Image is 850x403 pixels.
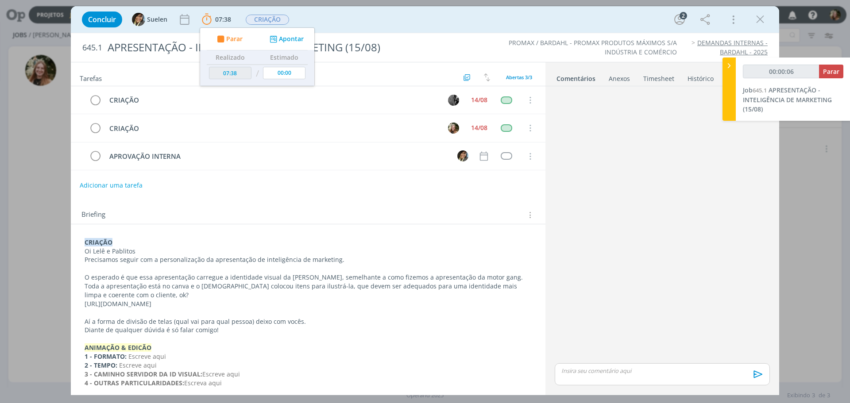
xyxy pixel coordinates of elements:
[85,361,117,369] strong: 2 - TEMPO:
[448,123,459,134] img: L
[119,361,157,369] span: Escreve aqui
[267,35,304,44] button: Apontar
[85,326,532,334] p: Diante de qualquer dúvida é só falar comigo!
[509,38,677,56] a: PROMAX / BARDAHL - PROMAX PRODUTOS MÁXIMOS S/A INDÚSTRIA E COMÉRCIO
[556,70,596,83] a: Comentários
[484,73,490,81] img: arrow-down-up.svg
[743,86,832,113] span: APRESENTAÇÃO - INTELIGÊNCIA DE MARKETING (15/08)
[200,12,233,27] button: 07:38
[819,65,843,78] button: Parar
[147,16,167,23] span: Suelen
[456,150,469,163] button: S
[753,86,767,94] span: 645.1
[680,12,687,19] div: 2
[105,123,440,134] div: CRIAÇÃO
[82,12,122,27] button: Concluir
[105,151,449,162] div: APROVAÇÃO INTERNA
[85,343,151,352] strong: ANIMAÇÃO & EDICÃO
[226,36,243,42] span: Parar
[85,282,532,299] p: Toda a apresentação está no canva e o [DEMOGRAPHIC_DATA] colocou itens para ilustrá-la, que devem...
[79,177,143,193] button: Adicionar uma tarefa
[80,72,102,83] span: Tarefas
[687,70,714,83] a: Histórico
[215,15,231,23] span: 07:38
[81,209,105,221] span: Briefing
[609,74,630,83] div: Anexos
[85,238,112,246] strong: CRIAÇÃO
[471,97,487,103] div: 14/08
[105,95,440,106] div: CRIAÇÃO
[643,70,675,83] a: Timesheet
[128,352,166,361] span: Escreve aqui
[207,50,254,65] th: Realizado
[104,37,479,58] div: APRESENTAÇÃO - INTELIGÊNCIA DE MARKETING (15/08)
[85,370,202,378] strong: 3 - CAMINHO SERVIDOR DA ID VISUAL:
[184,379,222,387] span: Escreva aqui
[132,13,145,26] img: S
[254,65,261,83] td: /
[85,273,532,282] p: O esperado é que essa apresentação carregue a identidade visual da [PERSON_NAME], semelhante a co...
[506,74,532,81] span: Abertas 3/3
[245,14,290,25] button: CRIAÇÃO
[447,93,460,107] button: P
[448,95,459,106] img: P
[214,35,243,44] button: Parar
[85,299,532,308] p: [URL][DOMAIN_NAME]
[202,370,240,378] span: Escreve aqui
[672,12,687,27] button: 2
[82,43,102,53] span: 645.1
[85,247,532,256] p: Oi Lelê e Pablitos
[85,317,532,326] p: Aí a forma de divisão de telas (qual vai para qual pessoa) deixo com vocês.
[457,150,468,161] img: S
[85,255,532,264] p: Precisamos seguir com a personalização da apresentação de inteligência de marketing.
[132,13,167,26] button: SSuelen
[71,6,779,395] div: dialog
[697,38,768,56] a: DEMANDAS INTERNAS - BARDAHL - 2025
[246,15,289,25] span: CRIAÇÃO
[200,27,315,86] ul: 07:38
[743,86,832,113] a: Job645.1APRESENTAÇÃO - INTELIGÊNCIA DE MARKETING (15/08)
[88,16,116,23] span: Concluir
[823,67,839,76] span: Parar
[85,379,184,387] strong: 4 - OUTRAS PARTICULARIDADES:
[447,121,460,134] button: L
[261,50,308,65] th: Estimado
[471,125,487,131] div: 14/08
[85,352,127,361] strong: 1 - FORMATO:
